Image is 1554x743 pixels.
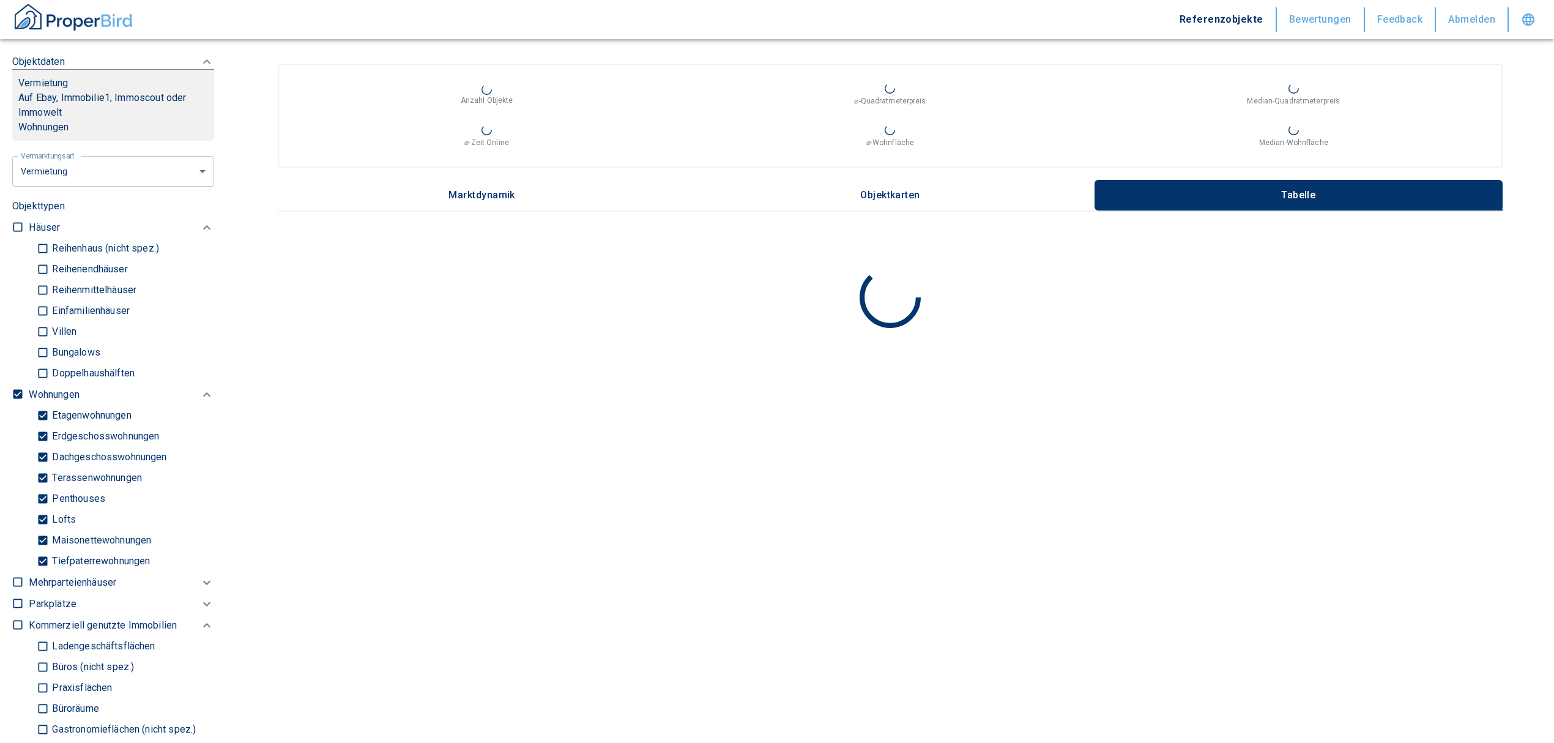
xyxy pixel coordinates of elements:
p: Einfamilienhäuser [49,306,130,316]
p: Tabelle [1268,190,1329,201]
p: Büros (nicht spez.) [49,662,134,672]
button: Referenzobjekte [1167,7,1277,32]
button: ProperBird Logo and Home Button [12,2,135,37]
div: Parkplätze [29,593,214,614]
p: Vermietung [18,76,69,91]
p: Median-Quadratmeterpreis [1247,95,1340,106]
p: Bungalows [49,348,100,357]
p: Kommerziell genutzte Immobilien [29,618,177,633]
p: Doppelhaushälften [49,368,135,378]
p: Reihenmittelhäuser [49,285,136,295]
p: Villen [49,327,76,337]
p: Marktdynamik [448,190,515,201]
div: Mehrparteienhäuser [29,572,214,593]
p: Gastronomieflächen (nicht spez.) [49,725,196,734]
p: Dachgeschosswohnungen [49,452,166,462]
div: ObjektdatenVermietungAuf Ebay, Immobilie1, Immoscout oder ImmoweltWohnungen [12,42,214,153]
p: Anzahl Objekte [461,95,513,106]
p: Lofts [49,515,76,525]
p: Maisonettewohnungen [49,536,151,545]
div: letzte 6 Monate [12,155,214,187]
p: Erdgeschosswohnungen [49,431,159,441]
p: Objekttypen [12,199,214,214]
p: Ladengeschäftsflächen [49,641,155,651]
p: Objektkarten [860,190,921,201]
button: Feedback [1365,7,1437,32]
p: Median-Wohnfläche [1259,137,1328,148]
p: Terassenwohnungen [49,473,142,483]
p: Reihenendhäuser [49,264,127,274]
p: Auf Ebay, Immobilie1, Immoscout oder Immowelt [18,91,208,120]
p: ⌀-Quadratmeterpreis [854,95,926,106]
div: Wohnungen [29,384,214,405]
div: Häuser [29,217,214,238]
p: Parkplätze [29,597,76,611]
p: Häuser [29,220,60,235]
div: wrapped label tabs example [278,180,1503,211]
p: Wohnungen [18,120,208,135]
img: ProperBird Logo and Home Button [12,2,135,32]
p: Penthouses [49,494,105,504]
p: Objektdaten [12,54,65,69]
p: Mehrparteienhäuser [29,575,116,590]
p: ⌀-Zeit Online [464,137,508,148]
p: Praxisflächen [49,683,112,693]
p: Etagenwohnungen [49,411,131,420]
p: Wohnungen [29,387,79,402]
p: Büroräume [49,704,99,714]
p: Reihenhaus (nicht spez.) [49,244,159,253]
div: Kommerziell genutzte Immobilien [29,614,214,636]
p: ⌀-Wohnfläche [866,137,914,148]
button: Abmelden [1436,7,1509,32]
button: Bewertungen [1277,7,1365,32]
p: Tiefpaterrewohnungen [49,556,150,566]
